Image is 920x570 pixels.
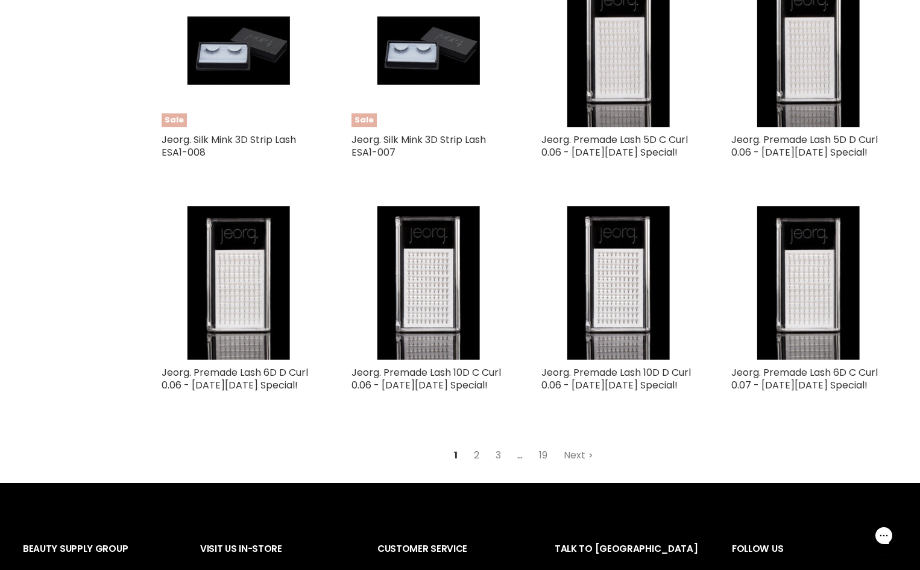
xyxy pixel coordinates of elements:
[541,206,695,360] a: Jeorg. Premade Lash 10D D Curl 0.06 - Black Friday Special!
[162,206,315,360] a: Jeorg. Premade Lash 6D D Curl 0.06 - Black Friday Special!
[187,206,289,360] img: Jeorg. Premade Lash 6D D Curl 0.06 - Black Friday Special!
[541,133,688,159] a: Jeorg. Premade Lash 5D C Curl 0.06 - [DATE][DATE] Special!
[351,133,486,159] a: Jeorg. Silk Mink 3D Strip Lash ESA1-007
[557,445,600,466] a: Next
[162,113,187,127] span: Sale
[731,133,878,159] a: Jeorg. Premade Lash 5D D Curl 0.06 - [DATE][DATE] Special!
[757,206,859,360] img: Jeorg. Premade Lash 6D C Curl 0.07 - Black Friday Special!
[351,206,505,360] a: Jeorg. Premade Lash 10D C Curl 0.06 - Black Friday Special!
[511,445,529,466] span: ...
[447,445,464,466] span: 1
[567,206,669,360] img: Jeorg. Premade Lash 10D D Curl 0.06 - Black Friday Special!
[532,445,554,466] a: 19
[377,206,479,360] img: Jeorg. Premade Lash 10D C Curl 0.06 - Black Friday Special!
[351,113,377,127] span: Sale
[467,445,486,466] a: 2
[162,133,296,159] a: Jeorg. Silk Mink 3D Strip Lash ESA1-008
[351,366,501,392] a: Jeorg. Premade Lash 10D C Curl 0.06 - [DATE][DATE] Special!
[489,445,508,466] a: 3
[541,366,691,392] a: Jeorg. Premade Lash 10D D Curl 0.06 - [DATE][DATE] Special!
[860,513,908,558] iframe: Gorgias live chat messenger
[162,366,308,392] a: Jeorg. Premade Lash 6D D Curl 0.06 - [DATE][DATE] Special!
[731,366,878,392] a: Jeorg. Premade Lash 6D C Curl 0.07 - [DATE][DATE] Special!
[731,206,885,360] a: Jeorg. Premade Lash 6D C Curl 0.07 - Black Friday Special!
